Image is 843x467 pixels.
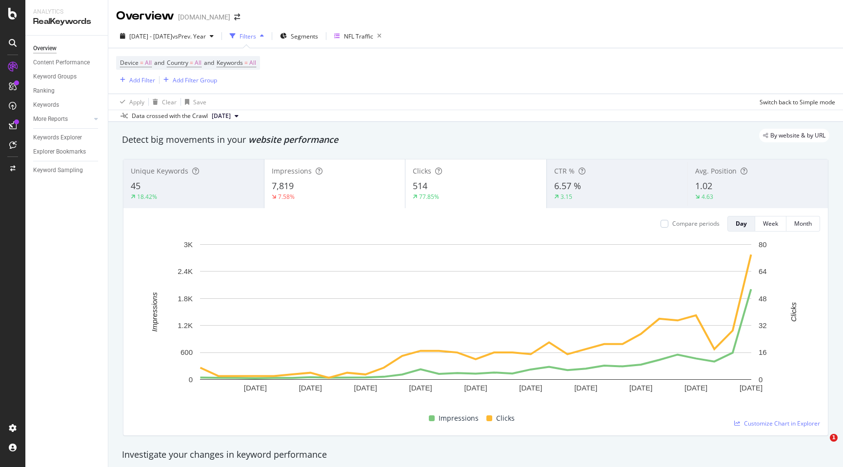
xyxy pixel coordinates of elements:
text: Impressions [150,292,159,331]
span: Customize Chart in Explorer [744,419,820,428]
span: Keywords [217,58,243,67]
text: [DATE] [299,384,322,392]
text: 1.2K [178,321,193,330]
text: 64 [759,267,767,275]
button: Week [755,216,786,232]
text: Clicks [789,302,798,321]
text: [DATE] [244,384,267,392]
span: All [249,56,256,70]
svg: A chart. [131,239,820,409]
div: Month [794,219,812,228]
div: 77.85% [419,193,439,201]
span: By website & by URL [770,133,825,138]
button: Save [181,94,206,110]
a: Keywords Explorer [33,133,101,143]
span: 1 [830,434,838,442]
div: Keyword Sampling [33,165,83,175]
button: Add Filter [116,74,155,86]
div: Content Performance [33,58,90,68]
div: RealKeywords [33,16,100,27]
text: 80 [759,240,767,249]
div: arrow-right-arrow-left [234,14,240,20]
span: 1.02 [695,180,712,192]
div: Clear [162,98,177,106]
div: Day [736,219,747,228]
span: Clicks [496,412,515,424]
text: 16 [759,348,767,356]
text: 2.4K [178,267,193,275]
div: Explorer Bookmarks [33,147,86,157]
text: 3K [184,240,193,249]
div: 3.15 [561,193,572,201]
div: NFL Traffic [344,32,373,40]
div: Save [193,98,206,106]
text: 48 [759,294,767,303]
span: 2025 Jul. 26th [212,112,231,120]
text: [DATE] [629,384,652,392]
div: Week [763,219,778,228]
span: 45 [131,180,140,192]
div: Investigate your changes in keyword performance [122,448,829,461]
text: 600 [181,348,193,356]
span: 514 [413,180,427,192]
span: and [154,58,164,67]
div: Data crossed with the Crawl [132,112,208,120]
button: NFL Traffic [330,28,385,44]
a: Keyword Sampling [33,165,101,175]
span: Clicks [413,166,431,175]
button: Filters [226,28,268,44]
button: Clear [149,94,177,110]
text: [DATE] [519,384,542,392]
span: Device [120,58,139,67]
button: [DATE] - [DATE]vsPrev. Year [116,28,218,44]
span: Segments [291,32,318,40]
a: More Reports [33,114,91,124]
text: [DATE] [684,384,707,392]
iframe: Intercom live chat [810,434,833,457]
a: Overview [33,43,101,54]
div: Overview [116,8,174,24]
span: Unique Keywords [131,166,188,175]
div: Add Filter [129,76,155,84]
text: [DATE] [354,384,377,392]
button: Switch back to Simple mode [756,94,835,110]
div: 7.58% [278,193,295,201]
span: All [195,56,201,70]
span: 7,819 [272,180,294,192]
text: [DATE] [740,384,763,392]
text: [DATE] [409,384,432,392]
span: Avg. Position [695,166,737,175]
a: Explorer Bookmarks [33,147,101,157]
span: vs Prev. Year [172,32,206,40]
span: 6.57 % [554,180,581,192]
div: Keywords Explorer [33,133,82,143]
span: Country [167,58,188,67]
text: 0 [189,375,193,384]
button: Apply [116,94,144,110]
div: Analytics [33,8,100,16]
button: Add Filter Group [160,74,217,86]
button: Month [786,216,820,232]
span: = [140,58,143,67]
text: [DATE] [574,384,597,392]
a: Keywords [33,100,101,110]
span: = [244,58,248,67]
span: Impressions [439,412,479,424]
div: More Reports [33,114,68,124]
div: 4.63 [702,193,713,201]
div: Switch back to Simple mode [760,98,835,106]
a: Keyword Groups [33,72,101,82]
span: CTR % [554,166,575,175]
div: 18.42% [137,193,157,201]
span: Impressions [272,166,312,175]
div: Ranking [33,86,55,96]
text: [DATE] [464,384,487,392]
div: Compare periods [672,219,720,228]
a: Ranking [33,86,101,96]
button: [DATE] [208,110,242,122]
text: 1.8K [178,294,193,303]
span: [DATE] - [DATE] [129,32,172,40]
div: Apply [129,98,144,106]
text: 32 [759,321,767,330]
